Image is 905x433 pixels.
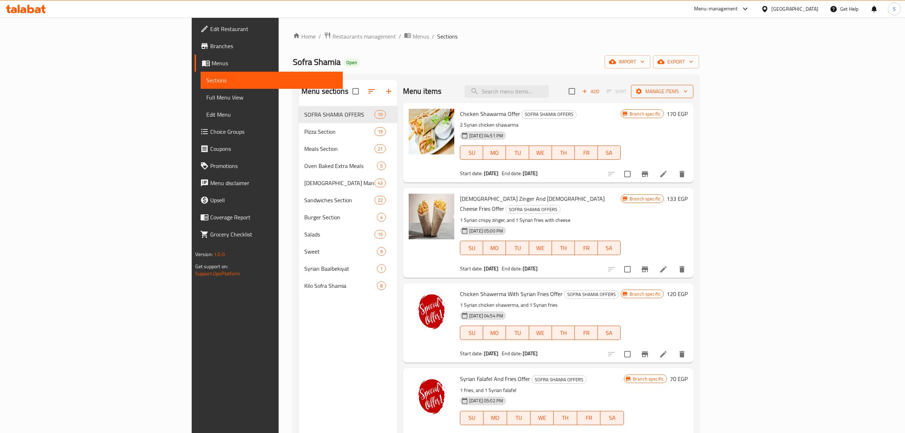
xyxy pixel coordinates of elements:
[409,109,454,154] img: Chicken Shawarma Offer
[460,289,563,299] span: Chicken Shawerma With Syrian Fries Offer
[673,261,691,278] button: delete
[299,140,397,157] div: Meals Section21
[374,144,386,153] div: items
[375,231,386,238] span: 15
[409,289,454,335] img: Chicken Shawerma With Syrian Fries Offer
[460,108,520,119] span: Chicken Shawarma Offer
[304,281,377,290] span: Kilo Sofra Shamia
[304,264,377,273] span: Syrian Baalbekiyat
[486,413,504,423] span: MO
[343,58,360,67] div: Open
[375,111,386,118] span: 15
[404,32,429,41] a: Menus
[374,127,386,136] div: items
[555,148,572,158] span: TH
[575,241,598,255] button: FR
[299,106,397,123] div: SOFRA SHAMIA OFFERS15
[555,328,572,338] span: TH
[510,413,528,423] span: TU
[460,326,483,340] button: SU
[667,109,688,119] h6: 170 EGP
[564,290,619,299] span: SOFRA SHAMIA OFFERS
[610,57,645,66] span: import
[460,146,483,160] button: SU
[348,84,363,99] span: Select all sections
[486,328,503,338] span: MO
[377,162,386,170] div: items
[579,86,602,97] span: Add item
[210,213,337,221] span: Coverage Report
[460,373,530,384] span: Syrian Falafel And Fries Offer
[409,374,454,419] img: Syrian Falafel And Fries Offer
[460,241,483,255] button: SU
[299,209,397,226] div: Burger Section4
[580,413,598,423] span: FR
[620,262,635,277] span: Select to update
[601,148,618,158] span: SA
[529,146,552,160] button: WE
[377,213,386,221] div: items
[201,72,343,89] a: Sections
[403,86,442,97] h2: Menu items
[375,146,386,152] span: 21
[304,110,374,119] div: SOFRA SHAMIA OFFERS
[564,84,579,99] span: Select section
[637,87,688,96] span: Manage items
[460,349,483,358] span: Start date:
[460,193,605,214] span: [DEMOGRAPHIC_DATA] Zinger And [DEMOGRAPHIC_DATA] Cheese Fries Offer
[363,83,380,100] span: Sort sections
[598,146,621,160] button: SA
[523,349,538,358] b: [DATE]
[506,326,529,340] button: TU
[304,213,377,221] span: Burger Section
[694,5,738,13] div: Menu-management
[533,413,551,423] span: WE
[332,32,396,41] span: Restaurants management
[304,179,374,187] div: Syrian Manakish
[532,376,586,384] span: SOFRA SHAMIA OFFERS
[374,196,386,204] div: items
[210,144,337,153] span: Coupons
[575,326,598,340] button: FR
[507,411,531,425] button: TU
[564,290,619,299] div: SOFRA SHAMIA OFFERS
[413,32,429,41] span: Menus
[195,55,343,72] a: Menus
[506,205,560,214] div: SOFRA SHAMIA OFFERS
[299,192,397,209] div: Sandwiches Section22
[554,411,577,425] button: TH
[484,349,499,358] b: [DATE]
[523,169,538,178] b: [DATE]
[605,55,650,68] button: import
[377,264,386,273] div: items
[771,5,818,13] div: [GEOGRAPHIC_DATA]
[532,328,549,338] span: WE
[377,265,386,272] span: 1
[195,226,343,243] a: Grocery Checklist
[206,110,337,119] span: Edit Menu
[486,148,503,158] span: MO
[432,32,434,41] li: /
[667,194,688,204] h6: 133 EGP
[377,248,386,255] span: 9
[603,413,621,423] span: SA
[210,25,337,33] span: Edit Restaurant
[377,281,386,290] div: items
[399,32,401,41] li: /
[600,411,624,425] button: SA
[195,37,343,55] a: Branches
[893,5,896,13] span: S
[195,262,228,271] span: Get support on:
[460,411,483,425] button: SU
[659,57,693,66] span: export
[502,169,522,178] span: End date:
[631,85,693,98] button: Manage items
[598,241,621,255] button: SA
[601,328,618,338] span: SA
[206,76,337,85] span: Sections
[299,174,397,192] div: [DEMOGRAPHIC_DATA] Manakish43
[210,179,337,187] span: Menu disclaimer
[552,241,575,255] button: TH
[601,243,618,253] span: SA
